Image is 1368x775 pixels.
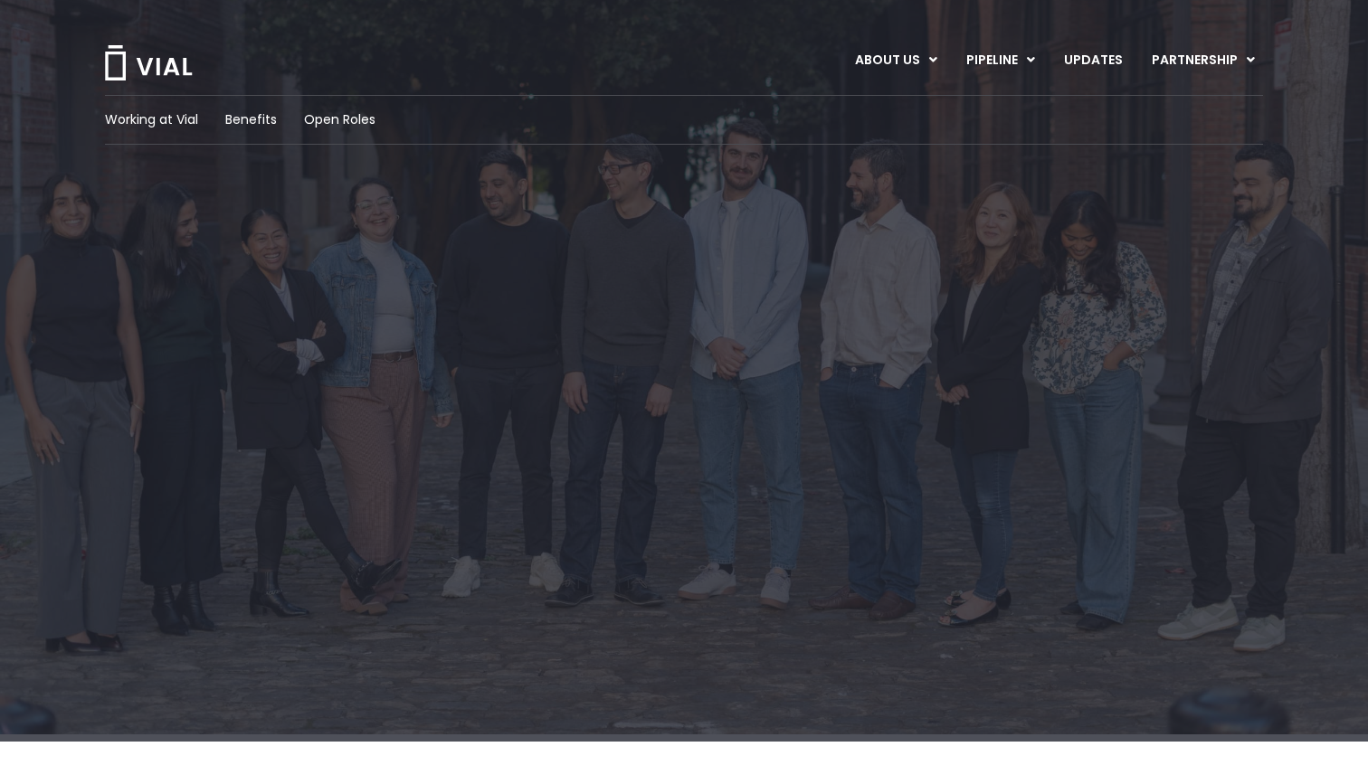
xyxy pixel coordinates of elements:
[1050,45,1136,76] a: UPDATES
[952,45,1049,76] a: PIPELINEMenu Toggle
[304,110,375,129] a: Open Roles
[1137,45,1269,76] a: PARTNERSHIPMenu Toggle
[841,45,951,76] a: ABOUT USMenu Toggle
[103,45,194,80] img: Vial Logo
[225,110,277,129] a: Benefits
[105,110,198,129] a: Working at Vial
